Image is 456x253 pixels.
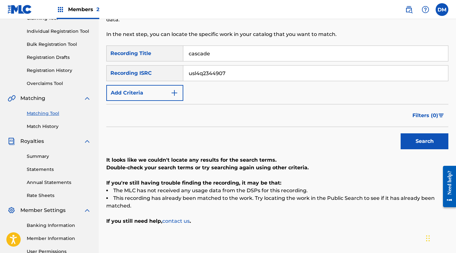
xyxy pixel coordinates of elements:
[27,153,91,160] a: Summary
[27,166,91,173] a: Statements
[27,41,91,48] a: Bulk Registration Tool
[438,114,444,117] img: filter
[83,207,91,214] img: expand
[419,3,432,16] div: Help
[20,207,66,214] span: Member Settings
[401,133,448,149] button: Search
[424,222,456,253] iframe: Chat Widget
[8,5,32,14] img: MLC Logo
[405,6,413,13] img: search
[106,164,448,172] p: Double-check your search terms or try searching again using other criteria.
[106,85,183,101] button: Add Criteria
[426,229,430,248] div: Drag
[438,160,456,213] iframe: Resource Center
[409,108,448,123] button: Filters (0)
[403,3,415,16] a: Public Search
[106,31,370,38] p: In the next step, you can locate the specific work in your catalog that you want to match.
[20,95,45,102] span: Matching
[27,80,91,87] a: Overclaims Tool
[96,6,99,12] span: 2
[106,194,448,210] li: This recording has already been matched to the work. Try locating the work in the Public Search t...
[83,95,91,102] img: expand
[106,179,448,187] p: If you're still having trouble finding the recording, it may be that:
[27,179,91,186] a: Annual Statements
[8,137,15,145] img: Royalties
[27,110,91,117] a: Matching Tool
[412,112,438,119] span: Filters ( 0 )
[436,3,448,16] div: User Menu
[106,217,448,225] p: If you still need help, .
[27,67,91,74] a: Registration History
[171,89,178,97] img: 9d2ae6d4665cec9f34b9.svg
[27,222,91,229] a: Banking Information
[422,6,429,13] img: help
[68,6,99,13] span: Members
[162,218,190,224] a: contact us
[27,192,91,199] a: Rate Sheets
[27,123,91,130] a: Match History
[27,28,91,35] a: Individual Registration Tool
[20,137,44,145] span: Royalties
[27,54,91,61] a: Registration Drafts
[106,156,448,164] p: It looks like we couldn't locate any results for the search terms.
[8,207,15,214] img: Member Settings
[106,46,448,152] form: Search Form
[83,137,91,145] img: expand
[57,6,64,13] img: Top Rightsholders
[106,187,448,194] li: The MLC has not received any usage data from the DSPs for this recording.
[8,95,16,102] img: Matching
[27,235,91,242] a: Member Information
